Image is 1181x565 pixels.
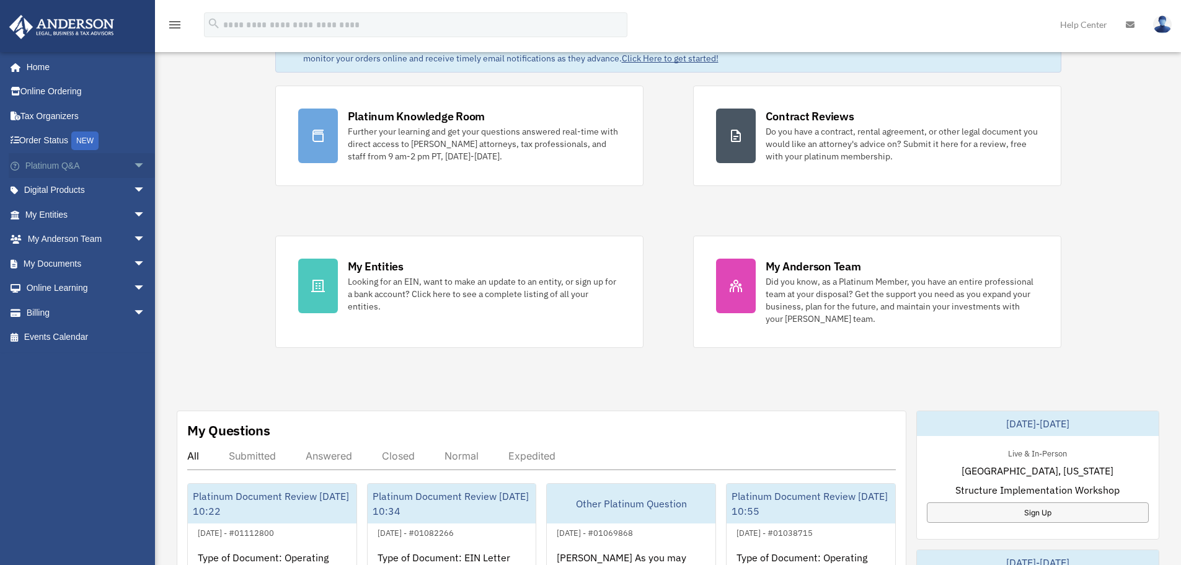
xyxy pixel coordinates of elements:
[368,484,536,523] div: Platinum Document Review [DATE] 10:34
[187,421,270,440] div: My Questions
[766,109,854,124] div: Contract Reviews
[766,259,861,274] div: My Anderson Team
[917,411,1159,436] div: [DATE]-[DATE]
[962,463,1113,478] span: [GEOGRAPHIC_DATA], [US_STATE]
[188,484,356,523] div: Platinum Document Review [DATE] 10:22
[71,131,99,150] div: NEW
[368,525,464,538] div: [DATE] - #01082266
[348,259,404,274] div: My Entities
[9,276,164,301] a: Online Learningarrow_drop_down
[9,202,164,227] a: My Entitiesarrow_drop_down
[9,251,164,276] a: My Documentsarrow_drop_down
[693,236,1061,348] a: My Anderson Team Did you know, as a Platinum Member, you have an entire professional team at your...
[187,450,199,462] div: All
[9,55,158,79] a: Home
[306,450,352,462] div: Answered
[275,236,644,348] a: My Entities Looking for an EIN, want to make an update to an entity, or sign up for a bank accoun...
[727,525,823,538] div: [DATE] - #01038715
[766,275,1038,325] div: Did you know, as a Platinum Member, you have an entire professional team at your disposal? Get th...
[547,525,643,538] div: [DATE] - #01069868
[133,178,158,203] span: arrow_drop_down
[382,450,415,462] div: Closed
[133,251,158,277] span: arrow_drop_down
[133,276,158,301] span: arrow_drop_down
[445,450,479,462] div: Normal
[348,109,485,124] div: Platinum Knowledge Room
[188,525,284,538] div: [DATE] - #01112800
[9,178,164,203] a: Digital Productsarrow_drop_down
[9,227,164,252] a: My Anderson Teamarrow_drop_down
[9,325,164,350] a: Events Calendar
[133,153,158,179] span: arrow_drop_down
[1153,16,1172,33] img: User Pic
[508,450,555,462] div: Expedited
[9,104,164,128] a: Tax Organizers
[348,125,621,162] div: Further your learning and get your questions answered real-time with direct access to [PERSON_NAM...
[167,22,182,32] a: menu
[693,86,1061,186] a: Contract Reviews Do you have a contract, rental agreement, or other legal document you would like...
[927,502,1149,523] a: Sign Up
[9,300,164,325] a: Billingarrow_drop_down
[229,450,276,462] div: Submitted
[6,15,118,39] img: Anderson Advisors Platinum Portal
[766,125,1038,162] div: Do you have a contract, rental agreement, or other legal document you would like an attorney's ad...
[207,17,221,30] i: search
[133,300,158,326] span: arrow_drop_down
[167,17,182,32] i: menu
[955,483,1120,497] span: Structure Implementation Workshop
[9,128,164,154] a: Order StatusNEW
[133,202,158,228] span: arrow_drop_down
[727,484,895,523] div: Platinum Document Review [DATE] 10:55
[133,227,158,252] span: arrow_drop_down
[998,446,1077,459] div: Live & In-Person
[348,275,621,313] div: Looking for an EIN, want to make an update to an entity, or sign up for a bank account? Click her...
[9,79,164,104] a: Online Ordering
[275,86,644,186] a: Platinum Knowledge Room Further your learning and get your questions answered real-time with dire...
[9,153,164,178] a: Platinum Q&Aarrow_drop_down
[547,484,715,523] div: Other Platinum Question
[622,53,719,64] a: Click Here to get started!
